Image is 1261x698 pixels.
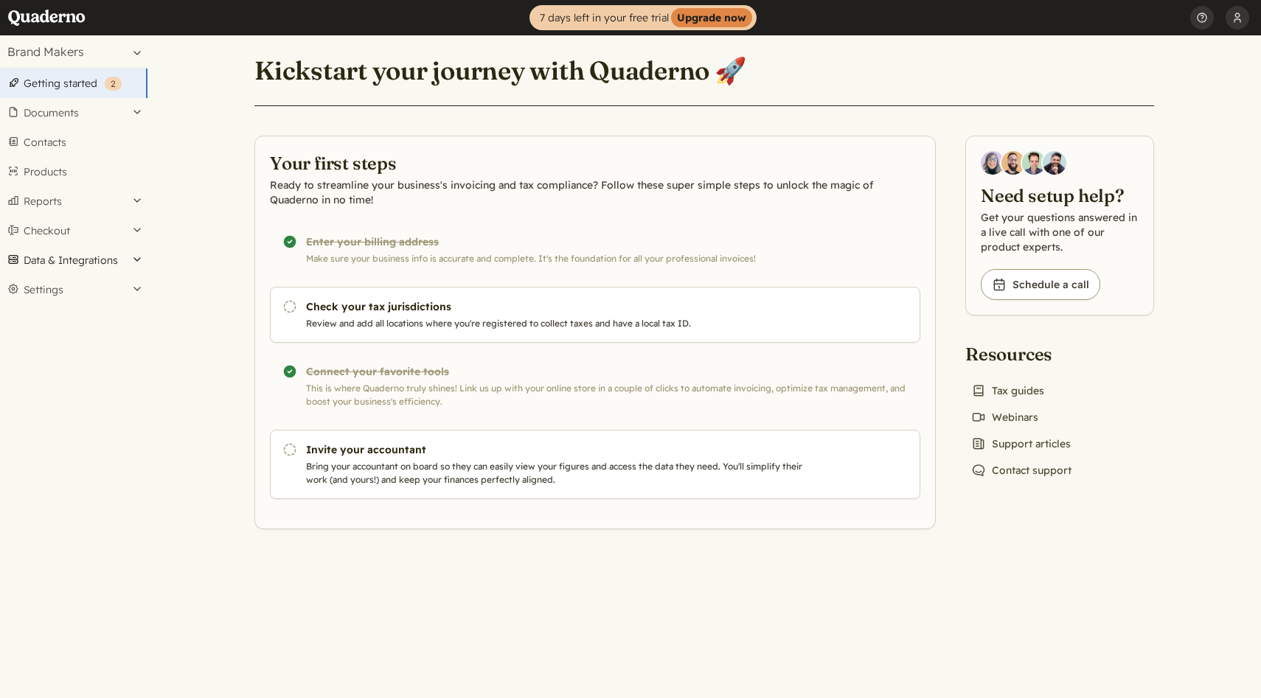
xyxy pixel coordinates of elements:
[270,287,920,343] a: Check your tax jurisdictions Review and add all locations where you're registered to collect taxe...
[981,210,1139,254] p: Get your questions answered in a live call with one of our product experts.
[965,433,1077,454] a: Support articles
[1001,151,1025,175] img: Jairo Fumero, Account Executive at Quaderno
[981,269,1100,300] a: Schedule a call
[270,151,920,175] h2: Your first steps
[981,151,1004,175] img: Diana Carrasco, Account Executive at Quaderno
[981,184,1139,207] h2: Need setup help?
[111,78,116,89] span: 2
[965,380,1050,401] a: Tax guides
[965,460,1077,481] a: Contact support
[529,5,757,30] a: 7 days left in your free trialUpgrade now
[671,8,752,27] strong: Upgrade now
[965,407,1044,427] a: Webinars
[965,342,1077,366] h2: Resources
[270,178,920,207] p: Ready to streamline your business's invoicing and tax compliance? Follow these super simple steps...
[306,442,809,457] h3: Invite your accountant
[254,55,746,87] h1: Kickstart your journey with Quaderno 🚀
[306,460,809,486] p: Bring your accountant on board so they can easily view your figures and access the data they need...
[1043,151,1066,175] img: Javier Rubio, DevRel at Quaderno
[1022,151,1046,175] img: Ivo Oltmans, Business Developer at Quaderno
[306,299,809,314] h3: Check your tax jurisdictions
[306,317,809,330] p: Review and add all locations where you're registered to collect taxes and have a local tax ID.
[270,430,920,499] a: Invite your accountant Bring your accountant on board so they can easily view your figures and ac...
